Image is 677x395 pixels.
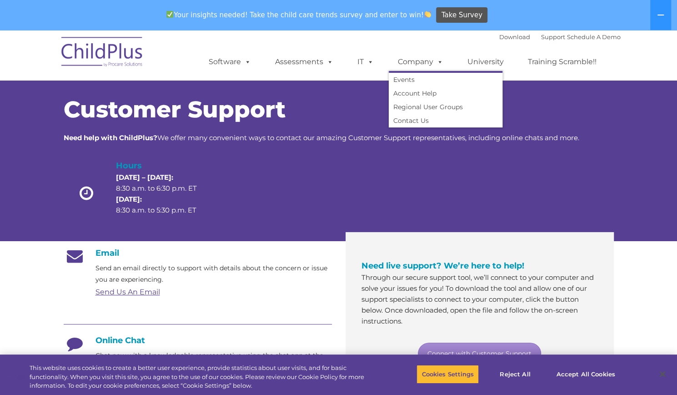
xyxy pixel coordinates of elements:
h4: Hours [116,159,212,172]
a: Assessments [266,53,342,71]
button: Accept All Cookies [551,365,620,384]
img: ChildPlus by Procare Solutions [57,30,148,76]
strong: [DATE]: [116,195,142,203]
span: Customer Support [64,96,286,123]
a: Support [541,33,565,41]
h4: Online Chat [64,335,332,345]
font: | [499,33,621,41]
a: Events [389,73,502,86]
a: University [458,53,513,71]
p: Chat now with a knowledgable representative using the chat app at the bottom right. [95,350,332,373]
a: Download [499,33,530,41]
p: Send an email directly to support with details about the concern or issue you are experiencing. [95,263,332,285]
h4: Email [64,248,332,258]
a: Account Help [389,86,502,100]
div: This website uses cookies to create a better user experience, provide statistics about user visit... [30,364,372,390]
span: Your insights needed! Take the child care trends survey and enter to win! [163,6,435,24]
a: Send Us An Email [95,288,160,296]
img: ✅ [166,11,173,18]
a: Company [389,53,452,71]
a: Schedule A Demo [567,33,621,41]
strong: [DATE] – [DATE]: [116,173,173,182]
strong: Need help with ChildPlus? [64,133,157,142]
a: Software [200,53,260,71]
a: Training Scramble!! [519,53,606,71]
a: IT [348,53,383,71]
a: Connect with Customer Support [418,343,541,365]
a: Contact Us [389,114,502,127]
img: 👏 [424,11,431,18]
span: Need live support? We’re here to help! [361,261,524,271]
span: Take Survey [441,7,482,23]
button: Cookies Settings [416,365,479,384]
a: Take Survey [436,7,487,23]
button: Reject All [486,365,543,384]
p: Through our secure support tool, we’ll connect to your computer and solve your issues for you! To... [361,272,598,327]
a: Regional User Groups [389,100,502,114]
span: We offer many convenient ways to contact our amazing Customer Support representatives, including ... [64,133,579,142]
p: 8:30 a.m. to 6:30 p.m. ET 8:30 a.m. to 5:30 p.m. ET [116,172,212,216]
button: Close [652,364,672,384]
